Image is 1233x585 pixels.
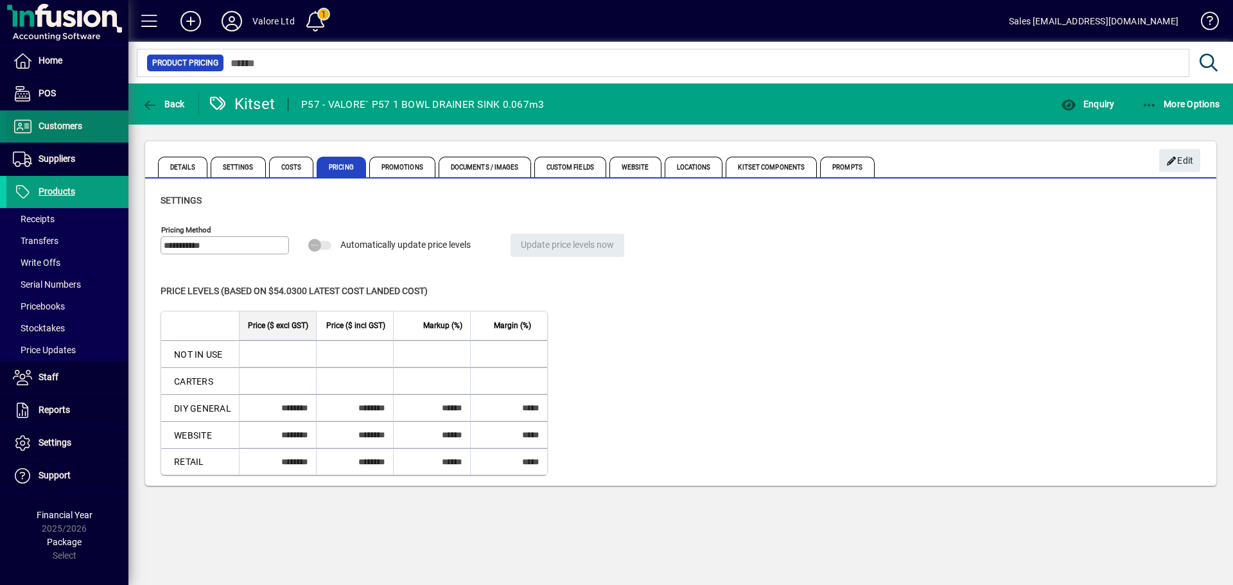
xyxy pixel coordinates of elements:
span: Price ($ excl GST) [248,319,308,333]
a: Write Offs [6,252,128,274]
td: NOT IN USE [161,340,239,367]
div: Sales [EMAIL_ADDRESS][DOMAIN_NAME] [1009,11,1178,31]
a: Stocktakes [6,317,128,339]
span: Prompts [820,157,875,177]
a: Pricebooks [6,295,128,317]
span: Margin (%) [494,319,531,333]
span: Write Offs [13,258,60,268]
span: Enquiry [1061,99,1114,109]
a: Settings [6,427,128,459]
span: Custom Fields [534,157,606,177]
span: Settings [211,157,266,177]
div: Valore Ltd [252,11,295,31]
span: Reports [39,405,70,415]
button: Add [170,10,211,33]
a: Home [6,45,128,77]
a: Knowledge Base [1191,3,1217,44]
span: Support [39,470,71,480]
span: Edit [1166,150,1194,171]
span: Price Updates [13,345,76,355]
span: Products [39,186,75,196]
span: Details [158,157,207,177]
a: Staff [6,362,128,394]
span: Website [609,157,661,177]
span: Documents / Images [439,157,531,177]
a: Suppliers [6,143,128,175]
mat-label: Pricing method [161,225,211,234]
button: Enquiry [1058,92,1117,116]
td: DIY GENERAL [161,394,239,421]
button: Update price levels now [511,234,624,257]
div: P57 - VALORE` P57 1 BOWL DRAINER SINK 0.067m3 [301,94,544,115]
span: Kitset Components [726,157,817,177]
span: Price levels (based on $54.0300 Latest cost landed cost) [161,286,428,296]
a: Transfers [6,230,128,252]
button: Edit [1159,149,1200,172]
a: Receipts [6,208,128,230]
span: Product Pricing [152,57,218,69]
button: More Options [1139,92,1223,116]
span: Home [39,55,62,65]
td: WEBSITE [161,421,239,448]
span: Price ($ incl GST) [326,319,385,333]
span: Financial Year [37,510,92,520]
span: Serial Numbers [13,279,81,290]
span: More Options [1142,99,1220,109]
td: CARTERS [161,367,239,394]
a: Reports [6,394,128,426]
button: Back [139,92,188,116]
a: Customers [6,110,128,143]
span: Settings [161,195,202,205]
button: Profile [211,10,252,33]
a: Support [6,460,128,492]
span: Suppliers [39,153,75,164]
span: Receipts [13,214,55,224]
span: Pricing [317,157,366,177]
a: POS [6,78,128,110]
span: Transfers [13,236,58,246]
div: Kitset [209,94,275,114]
span: Update price levels now [521,234,614,256]
span: Locations [665,157,723,177]
span: Staff [39,372,58,382]
span: Automatically update price levels [340,240,471,250]
span: Back [142,99,185,109]
td: RETAIL [161,448,239,475]
span: POS [39,88,56,98]
a: Price Updates [6,339,128,361]
span: Pricebooks [13,301,65,311]
span: Customers [39,121,82,131]
span: Package [47,537,82,547]
span: Settings [39,437,71,448]
app-page-header-button: Back [128,92,199,116]
span: Promotions [369,157,435,177]
span: Markup (%) [423,319,462,333]
span: Costs [269,157,314,177]
a: Serial Numbers [6,274,128,295]
span: Stocktakes [13,323,65,333]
